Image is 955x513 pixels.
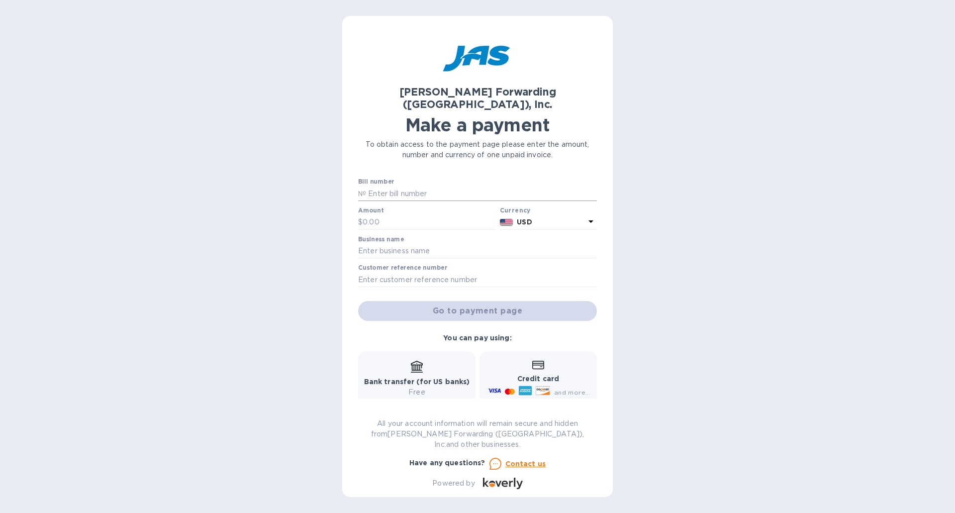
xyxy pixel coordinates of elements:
[500,219,513,226] img: USD
[554,389,590,396] span: and more...
[358,189,366,199] p: №
[500,206,531,214] b: Currency
[358,418,597,450] p: All your account information will remain secure and hidden from [PERSON_NAME] Forwarding ([GEOGRA...
[358,272,597,287] input: Enter customer reference number
[432,478,475,489] p: Powered by
[358,179,394,185] label: Bill number
[358,114,597,135] h1: Make a payment
[363,215,496,230] input: 0.00
[364,378,470,386] b: Bank transfer (for US banks)
[366,186,597,201] input: Enter bill number
[358,139,597,160] p: To obtain access to the payment page please enter the amount, number and currency of one unpaid i...
[358,265,447,271] label: Customer reference number
[517,218,532,226] b: USD
[358,207,383,213] label: Amount
[358,236,404,242] label: Business name
[505,460,546,468] u: Contact us
[517,375,559,383] b: Credit card
[409,459,485,467] b: Have any questions?
[443,334,511,342] b: You can pay using:
[399,86,556,110] b: [PERSON_NAME] Forwarding ([GEOGRAPHIC_DATA]), Inc.
[358,244,597,259] input: Enter business name
[358,217,363,227] p: $
[364,387,470,398] p: Free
